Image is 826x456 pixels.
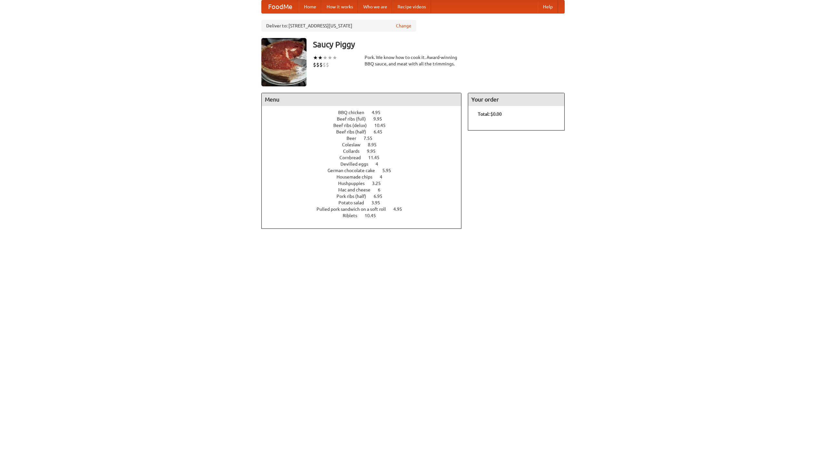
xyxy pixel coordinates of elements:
a: BBQ chicken 4.95 [338,110,392,115]
div: Pork. We know how to cook it. Award-winning BBQ sauce, and meat with all the trimmings. [365,54,461,67]
a: Cornbread 11.45 [339,155,391,160]
span: 8.95 [368,142,383,147]
span: Hushpuppies [338,181,371,186]
a: Help [538,0,558,13]
span: Beef ribs (half) [336,129,373,134]
a: Beer 7.55 [347,136,384,141]
span: 6 [378,187,387,192]
span: 6.45 [374,129,389,134]
li: ★ [332,54,337,61]
a: Collards 9.95 [343,149,388,154]
span: 4 [380,174,389,179]
span: 5.95 [382,168,398,173]
li: $ [316,61,319,68]
img: angular.jpg [261,38,307,86]
span: Cornbread [339,155,367,160]
a: Home [299,0,321,13]
a: Pork ribs (half) 6.95 [337,194,394,199]
span: Beef ribs (delux) [333,123,373,128]
span: 9.95 [367,149,382,154]
span: 4.95 [372,110,387,115]
a: Hushpuppies 3.25 [338,181,393,186]
li: $ [323,61,326,68]
span: BBQ chicken [338,110,371,115]
span: 3.25 [372,181,387,186]
a: Who we are [358,0,392,13]
b: Total: $0.00 [478,112,502,117]
span: German chocolate cake [327,168,381,173]
a: Recipe videos [392,0,431,13]
span: Beef ribs (full) [337,116,372,121]
li: ★ [327,54,332,61]
span: 9.95 [373,116,388,121]
a: German chocolate cake 5.95 [327,168,403,173]
span: Devilled eggs [340,161,375,167]
span: 10.45 [365,213,382,218]
span: 4.95 [393,207,408,212]
h4: Your order [468,93,564,106]
a: Beef ribs (full) 9.95 [337,116,394,121]
a: Beef ribs (half) 6.45 [336,129,394,134]
a: Potato salad 3.95 [338,200,392,205]
span: 10.45 [374,123,392,128]
a: Housemade chips 4 [337,174,394,179]
h4: Menu [262,93,461,106]
span: Riblets [343,213,364,218]
a: Coleslaw 8.95 [342,142,388,147]
span: Potato salad [338,200,370,205]
span: 6.95 [374,194,389,199]
li: ★ [323,54,327,61]
a: Pulled pork sandwich on a soft roll 4.95 [317,207,414,212]
div: Deliver to: [STREET_ADDRESS][US_STATE] [261,20,416,32]
span: Mac and cheese [338,187,377,192]
span: 4 [376,161,385,167]
li: ★ [313,54,318,61]
span: 7.55 [364,136,379,141]
span: 11.45 [368,155,386,160]
a: Riblets 10.45 [343,213,388,218]
span: Pork ribs (half) [337,194,373,199]
span: Housemade chips [337,174,379,179]
a: Beef ribs (delux) 10.45 [333,123,398,128]
span: Pulled pork sandwich on a soft roll [317,207,392,212]
span: Collards [343,149,366,154]
span: Coleslaw [342,142,367,147]
li: $ [313,61,316,68]
a: FoodMe [262,0,299,13]
h3: Saucy Piggy [313,38,565,51]
span: Beer [347,136,363,141]
span: 3.95 [371,200,387,205]
a: Mac and cheese 6 [338,187,392,192]
li: $ [326,61,329,68]
a: How it works [321,0,358,13]
li: ★ [318,54,323,61]
li: $ [319,61,323,68]
a: Change [396,23,411,29]
a: Devilled eggs 4 [340,161,390,167]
